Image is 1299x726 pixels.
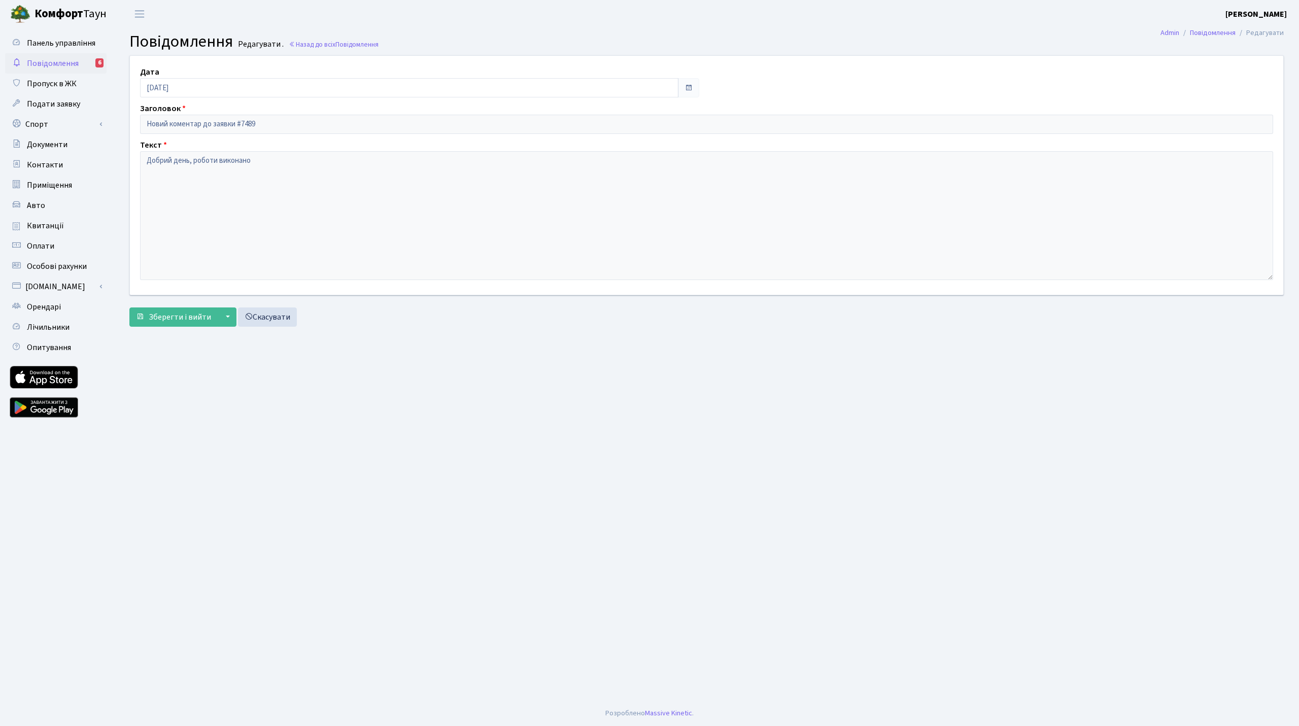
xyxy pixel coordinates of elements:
a: Квитанції [5,216,107,236]
label: Текст [140,139,167,151]
div: 6 [95,58,104,67]
label: Заголовок [140,102,186,115]
a: Орендарі [5,297,107,317]
a: Admin [1160,27,1179,38]
a: Повідомлення [1190,27,1236,38]
li: Редагувати [1236,27,1284,39]
span: Повідомлення [27,58,79,69]
div: Розроблено . [605,708,694,719]
span: Панель управління [27,38,95,49]
textarea: Добрий день, роботи виконано [140,151,1273,280]
a: Опитування [5,337,107,358]
a: Контакти [5,155,107,175]
b: Комфорт [35,6,83,22]
span: Приміщення [27,180,72,191]
span: Лічильники [27,322,70,333]
span: Пропуск в ЖК [27,78,77,89]
span: Повідомлення [335,40,379,49]
a: Скасувати [238,307,297,327]
a: Особові рахунки [5,256,107,276]
button: Зберегти і вийти [129,307,218,327]
a: Пропуск в ЖК [5,74,107,94]
a: Назад до всіхПовідомлення [289,40,379,49]
a: Подати заявку [5,94,107,114]
span: Особові рахунки [27,261,87,272]
a: Massive Kinetic [645,708,692,718]
span: Оплати [27,240,54,252]
a: [PERSON_NAME] [1225,8,1287,20]
a: Лічильники [5,317,107,337]
label: Дата [140,66,159,78]
a: Авто [5,195,107,216]
nav: breadcrumb [1145,22,1299,44]
span: Подати заявку [27,98,80,110]
span: Повідомлення [129,30,233,53]
span: Опитування [27,342,71,353]
span: Квитанції [27,220,64,231]
img: logo.png [10,4,30,24]
a: Повідомлення6 [5,53,107,74]
b: [PERSON_NAME] [1225,9,1287,20]
a: Панель управління [5,33,107,53]
a: Приміщення [5,175,107,195]
a: Документи [5,134,107,155]
span: Таун [35,6,107,23]
span: Авто [27,200,45,211]
span: Зберегти і вийти [149,312,211,323]
span: Контакти [27,159,63,170]
button: Переключити навігацію [127,6,152,22]
a: Оплати [5,236,107,256]
a: Спорт [5,114,107,134]
a: [DOMAIN_NAME] [5,276,107,297]
span: Орендарі [27,301,61,313]
span: Документи [27,139,67,150]
small: Редагувати . [236,40,284,49]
